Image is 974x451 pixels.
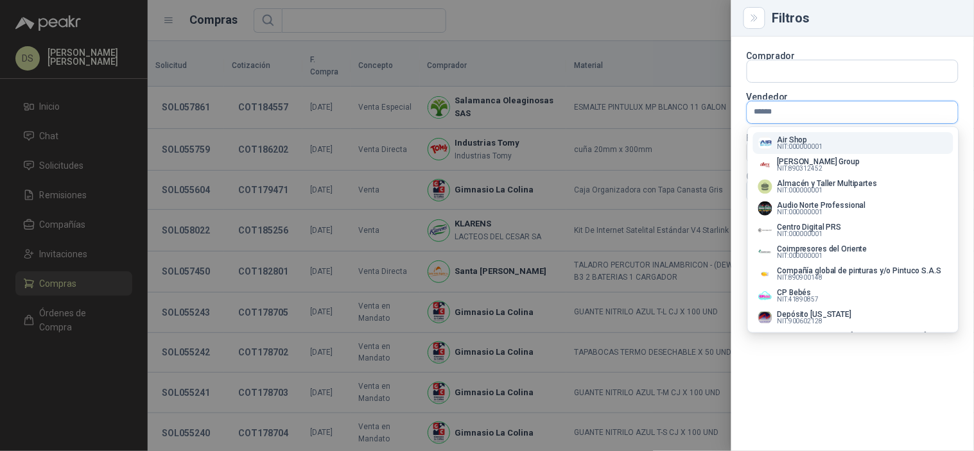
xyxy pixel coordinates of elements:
button: Company LogoCompañía global de pinturas y/o Pintuco S.A.SNIT:890900148 [753,263,953,285]
span: NIT : 000000001 [778,144,823,150]
p: Almacén y Taller Multipartes [778,180,878,187]
div: Filtros [772,12,959,24]
img: Company Logo [758,223,772,237]
img: Company Logo [758,267,772,281]
button: Company Logo[PERSON_NAME] GroupNIT:890312452 [753,154,953,176]
span: NIT : 000000001 [778,231,823,237]
button: Company LogoCP BebésNIT:41890857 [753,285,953,307]
p: Air Shop [778,136,823,144]
button: Company LogoAir ShopNIT:000000001 [753,132,953,154]
button: Company LogoCoimpresores del OrienteNIT:000000001 [753,241,953,263]
img: Company Logo [758,245,772,259]
span: NIT : 900602128 [778,318,823,325]
button: Almacén y Taller MultipartesNIT:000000001 [753,176,953,198]
p: CP Bebés [778,289,819,296]
button: Close [747,10,762,26]
img: Company Logo [758,201,772,216]
span: NIT : 000000001 [778,187,823,194]
button: Company LogoCentro Digital PRSNIT:000000001 [753,219,953,241]
p: [PERSON_NAME] Group [778,158,860,166]
button: Company LogoDepósito [US_STATE]NIT:900602128 [753,307,953,328]
span: NIT : 41890857 [778,296,819,303]
p: Audio Norte Professional [778,201,866,209]
p: Centro Digital PRS [778,223,842,231]
p: Vendedor [747,93,959,101]
img: Company Logo [758,289,772,303]
span: NIT : 890312452 [778,166,823,172]
img: Company Logo [758,158,772,172]
p: Compañía global de pinturas y/o Pintuco S.A.S [778,267,942,275]
span: NIT : 000000001 [778,209,823,216]
button: Company LogoDepósito y Ferretería [GEOGRAPHIC_DATA][PERSON_NAME]NIT:17169766 [753,328,953,358]
button: Company LogoAudio Norte ProfessionalNIT:000000001 [753,198,953,219]
span: NIT : 000000001 [778,253,823,259]
img: Company Logo [758,311,772,325]
img: Company Logo [758,136,772,150]
p: Depósito [US_STATE] [778,311,852,318]
p: Coimpresores del Oriente [778,245,867,253]
p: Comprador [747,52,959,60]
span: NIT : 890900148 [778,275,823,281]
